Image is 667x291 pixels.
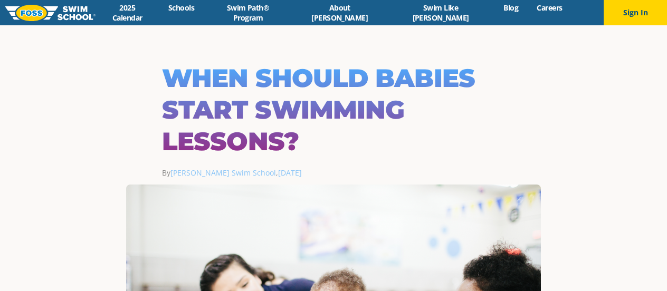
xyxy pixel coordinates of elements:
a: Blog [494,3,528,13]
a: 2025 Calendar [96,3,159,23]
span: By [162,168,276,178]
h1: When Should Babies Start Swimming Lessons? [162,62,505,157]
a: [DATE] [278,168,302,178]
img: FOSS Swim School Logo [5,5,96,21]
a: Careers [528,3,571,13]
a: Swim Like [PERSON_NAME] [387,3,494,23]
span: , [276,168,302,178]
a: Swim Path® Program [204,3,293,23]
a: Schools [159,3,203,13]
a: [PERSON_NAME] Swim School [170,168,276,178]
a: About [PERSON_NAME] [292,3,387,23]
